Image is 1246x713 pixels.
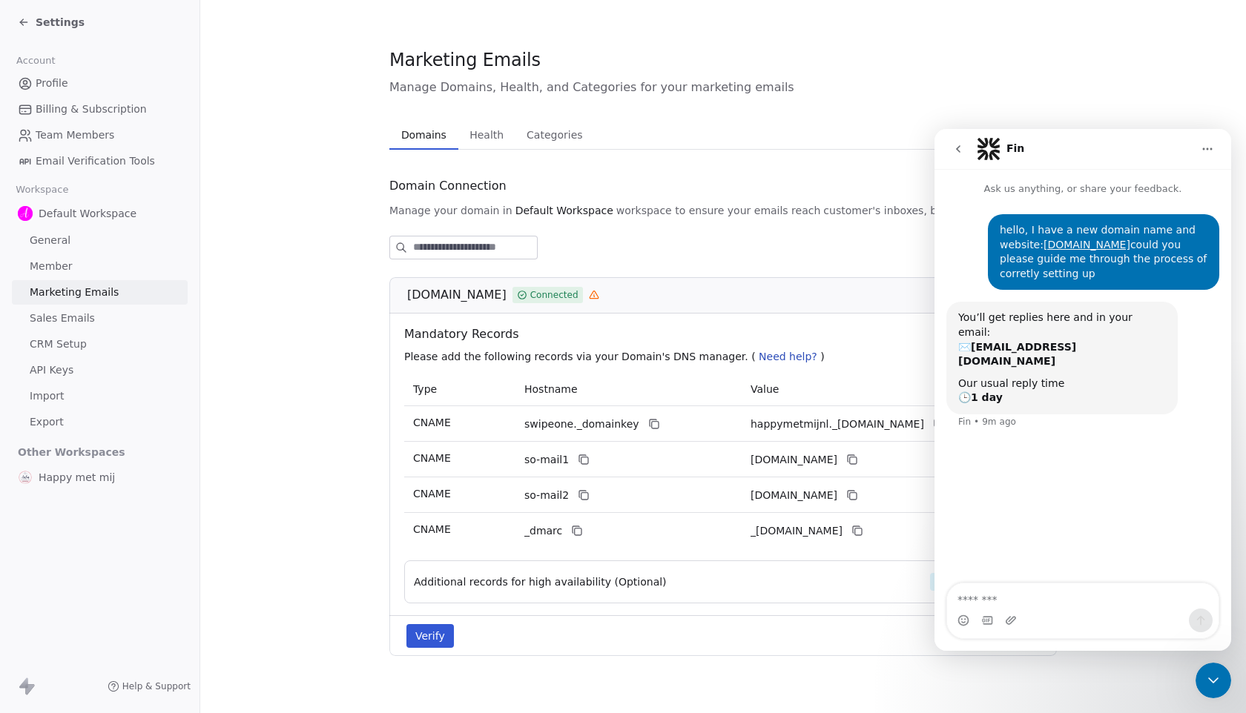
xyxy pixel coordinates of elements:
a: Export [12,410,188,434]
span: Hostname [524,383,578,395]
span: Manage your domain in [389,203,512,218]
span: Billing & Subscription [36,102,147,117]
iframe: Intercom live chat [934,129,1231,651]
span: Help & Support [122,680,191,692]
span: Additional records for high availability (Optional) [414,574,667,589]
a: Import [12,384,188,408]
span: Marketing Emails [30,285,119,300]
span: CNAME [413,417,451,428]
span: API Keys [30,362,73,378]
span: customer's inboxes, boosting engagement [823,203,1044,218]
span: Marketing Emails [389,49,541,71]
span: Happy met mij [39,470,115,485]
span: Workspace [10,179,75,201]
span: Member [30,259,73,274]
span: CNAME [413,523,451,535]
span: Connected [530,288,578,302]
p: Please add the following records via your Domain's DNS manager. ( ) [404,349,1048,364]
button: Additional records for high availability (Optional)Recommended [414,573,1032,591]
span: General [30,233,70,248]
span: Profile [36,76,68,91]
span: Settings [36,15,85,30]
span: Default Workspace [39,206,136,221]
a: Help & Support [108,680,191,692]
span: Other Workspaces [12,440,131,464]
span: Domain Connection [389,177,507,195]
span: Sales Emails [30,311,95,326]
span: Need help? [759,351,817,362]
span: Account [10,50,62,72]
span: swipeone._domainkey [524,417,639,432]
span: Mandatory Records [404,325,1048,343]
img: Logo%20Happy%20met%20mij%20(1).png [18,470,33,485]
span: so-mail1 [524,452,569,468]
span: Categories [521,125,588,145]
span: Recommended [930,573,1009,591]
img: Logo%20Aisha%202%20(1).png [18,206,33,221]
span: Export [30,414,64,430]
iframe: Intercom live chat [1196,663,1231,698]
span: _dmarc.swipeone.email [751,523,843,539]
a: Team Members [12,123,188,147]
a: General [12,228,188,253]
span: _dmarc [524,523,562,539]
span: so-mail2 [524,488,569,503]
span: CNAME [413,488,451,500]
span: Email Verification Tools [36,153,155,169]
span: [DOMAIN_NAME] [407,286,507,304]
span: happymetmijnl2.swipeone.email [751,488,837,503]
span: Import [30,388,64,404]
span: CRM Setup [30,336,87,352]
span: Domains [395,125,452,145]
span: Health [464,125,510,145]
a: Billing & Subscription [12,97,188,122]
span: CNAME [413,452,451,464]
a: API Keys [12,358,188,382]
span: happymetmijnl1.swipeone.email [751,452,837,468]
a: Settings [18,15,85,30]
span: happymetmijnl._domainkey.swipeone.email [751,417,924,432]
span: workspace to ensure your emails reach [616,203,821,218]
a: Email Verification Tools [12,149,188,173]
a: Marketing Emails [12,280,188,305]
span: Default Workspace [515,203,613,218]
a: Sales Emails [12,306,188,331]
a: Member [12,254,188,279]
p: Type [413,382,507,397]
span: Manage Domains, Health, and Categories for your marketing emails [389,79,1057,96]
a: Profile [12,71,188,96]
span: Value [751,383,779,395]
a: CRM Setup [12,332,188,356]
span: Team Members [36,127,114,143]
button: Verify [406,624,454,648]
